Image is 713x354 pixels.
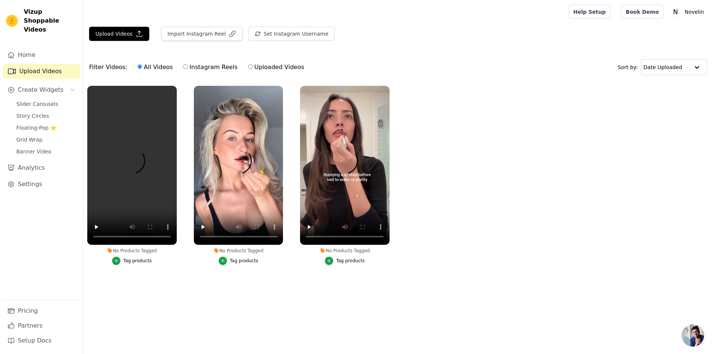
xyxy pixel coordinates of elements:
[137,64,142,69] input: All Videos
[183,62,238,72] label: Instagram Reels
[673,8,678,16] text: N
[325,257,365,265] button: Tag products
[16,112,49,120] span: Story Circles
[618,59,707,75] div: Sort by:
[248,27,335,41] button: Set Instagram Username
[12,111,80,121] a: Story Circles
[89,27,149,41] button: Upload Videos
[3,333,80,348] a: Setup Docs
[3,64,80,79] a: Upload Videos
[300,248,390,254] div: No Products Tagged
[3,48,80,62] a: Home
[16,136,42,143] span: Grid Wrap
[230,258,258,264] div: Tag products
[18,85,64,94] span: Create Widgets
[3,160,80,175] a: Analytics
[621,5,664,19] a: Book Demo
[12,134,80,145] a: Grid Wrap
[3,177,80,192] a: Settings
[112,257,152,265] button: Tag products
[248,62,305,72] label: Uploaded Videos
[24,7,77,34] span: Vizup Shoppable Videos
[219,257,258,265] button: Tag products
[3,318,80,333] a: Partners
[183,64,188,69] input: Instagram Reels
[16,124,56,131] span: Floating-Pop ⭐
[123,258,152,264] div: Tag products
[3,303,80,318] a: Pricing
[3,82,80,97] button: Create Widgets
[161,27,242,41] button: Import Instagram Reel
[681,5,707,19] p: Novelin
[336,258,365,264] div: Tag products
[12,146,80,157] a: Banner Video
[16,148,51,155] span: Banner Video
[682,324,704,347] div: Open chat
[194,248,283,254] div: No Products Tagged
[16,100,58,108] span: Slider Carousels
[89,59,308,76] div: Filter Videos:
[87,248,177,254] div: No Products Tagged
[137,62,173,72] label: All Videos
[12,123,80,133] a: Floating-Pop ⭐
[6,15,18,27] img: Vizup
[569,5,611,19] a: Help Setup
[12,99,80,109] a: Slider Carousels
[248,64,253,69] input: Uploaded Videos
[670,5,707,19] button: N Novelin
